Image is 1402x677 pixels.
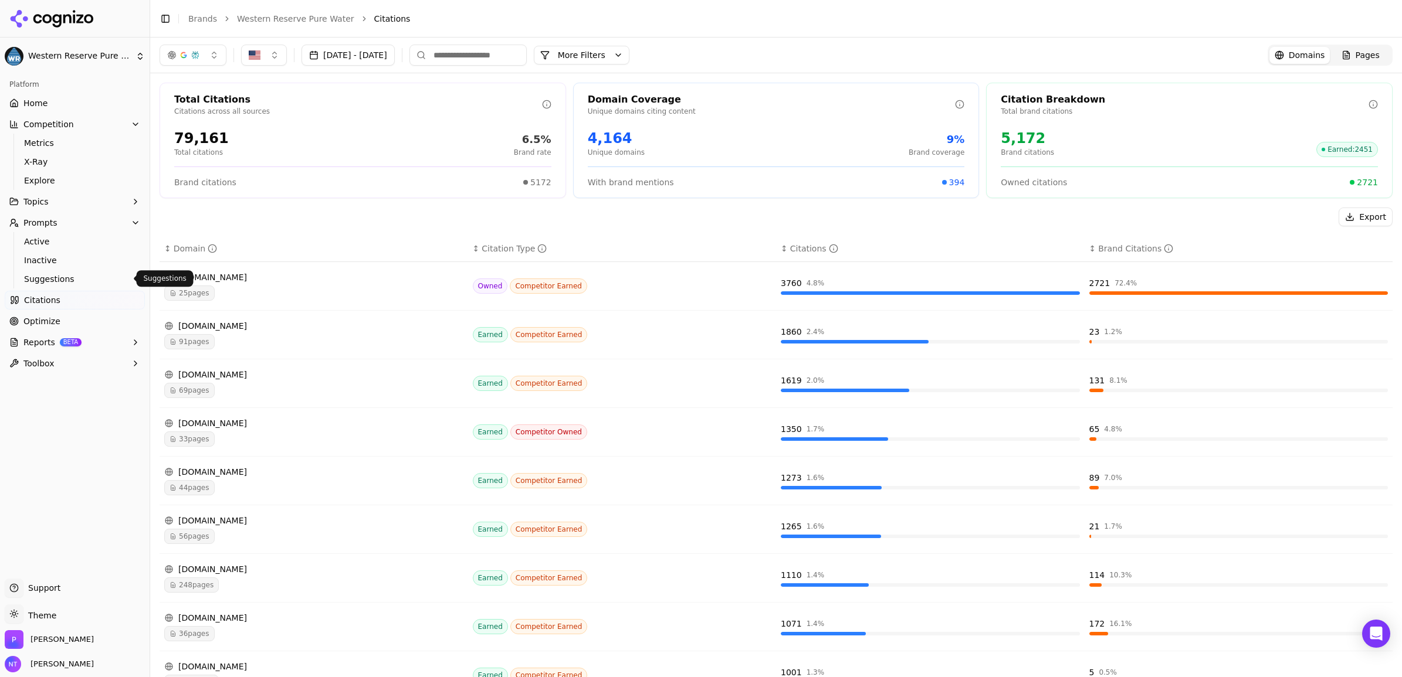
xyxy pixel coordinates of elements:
span: Earned [473,424,508,440]
img: Western Reserve Pure Water [5,47,23,66]
span: Earned : 2451 [1316,142,1378,157]
a: Metrics [19,135,131,151]
a: Explore [19,172,131,189]
div: 114 [1089,569,1105,581]
div: ↕Citations [781,243,1080,254]
span: 69 pages [164,383,215,398]
div: 131 [1089,375,1105,386]
div: Total Citations [174,93,542,107]
a: Western Reserve Pure Water [237,13,354,25]
button: Export [1339,207,1393,226]
span: Earned [473,570,508,586]
div: 9% [909,131,964,148]
button: Toolbox [5,354,145,373]
span: X-Ray [24,156,126,168]
p: Brand coverage [909,148,964,157]
span: Suggestions [24,273,126,285]
div: 7.0 % [1104,473,1122,482]
p: Citations across all sources [174,107,542,116]
span: Brand citations [174,176,236,188]
div: [DOMAIN_NAME] [164,369,463,380]
span: Theme [23,611,56,620]
span: 394 [949,176,965,188]
span: Toolbox [23,358,55,369]
button: Competition [5,115,145,134]
span: Competitor Earned [510,522,588,537]
span: Optimize [23,315,60,327]
div: Domain [174,243,217,254]
div: ↕Brand Citations [1089,243,1389,254]
div: 21 [1089,520,1100,532]
span: Perrill [31,634,94,645]
div: 89 [1089,472,1100,484]
a: X-Ray [19,154,131,170]
div: 65 [1089,423,1100,435]
div: [DOMAIN_NAME] [164,661,463,672]
span: Prompts [23,217,57,229]
th: brandCitationCount [1085,236,1393,262]
p: Unique domains [588,148,645,157]
span: [PERSON_NAME] [26,659,94,669]
div: 72.4 % [1115,278,1137,288]
div: 1350 [781,423,802,435]
div: 2.4 % [807,327,825,336]
p: Suggestions [144,274,187,283]
span: Support [23,582,60,594]
div: 1071 [781,618,802,630]
img: Perrill [5,630,23,649]
a: Citations [5,291,145,309]
a: Brands [188,14,217,23]
span: Owned citations [1001,176,1067,188]
span: 91 pages [164,334,215,349]
span: Competitor Earned [510,327,588,342]
div: Citation Type [482,243,547,254]
button: Prompts [5,213,145,232]
span: 5172 [530,176,551,188]
div: 1619 [781,375,802,386]
div: [DOMAIN_NAME] [164,563,463,575]
th: totalCitationCount [776,236,1085,262]
span: Competitor Earned [510,278,587,294]
div: 172 [1089,618,1105,630]
div: 8.1 % [1109,376,1127,385]
span: Competitor Earned [510,619,588,634]
p: Unique domains citing content [588,107,956,116]
div: [DOMAIN_NAME] [164,515,463,526]
div: 1.3 % [807,668,825,677]
div: 1.6 % [807,522,825,531]
div: [DOMAIN_NAME] [164,466,463,478]
a: Optimize [5,312,145,331]
div: 1.4 % [807,619,825,628]
span: 36 pages [164,626,215,641]
a: Suggestions [19,271,131,287]
span: Home [23,97,48,109]
div: Brand Citations [1098,243,1173,254]
span: 56 pages [164,529,215,544]
a: Inactive [19,252,131,268]
nav: breadcrumb [188,13,1369,25]
img: Nate Tower [5,656,21,672]
span: Citations [374,13,411,25]
div: 2721 [1089,277,1110,289]
span: Competitor Earned [510,376,588,391]
span: Earned [473,473,508,488]
button: [DATE] - [DATE] [302,45,395,66]
div: [DOMAIN_NAME] [164,612,463,624]
span: 25 pages [164,285,215,301]
div: 10.3 % [1109,570,1132,580]
div: Domain Coverage [588,93,956,107]
button: Open organization switcher [5,630,94,649]
div: ↕Domain [164,243,463,254]
div: 4.8 % [807,278,825,288]
span: Earned [473,376,508,391]
button: Topics [5,192,145,211]
span: Domains [1289,49,1325,61]
div: 1265 [781,520,802,532]
div: 3760 [781,277,802,289]
button: More Filters [534,46,629,64]
div: 79,161 [174,129,229,148]
button: ReportsBETA [5,333,145,352]
span: 2721 [1357,176,1378,188]
div: 4.8 % [1104,424,1122,434]
span: 44 pages [164,480,215,495]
